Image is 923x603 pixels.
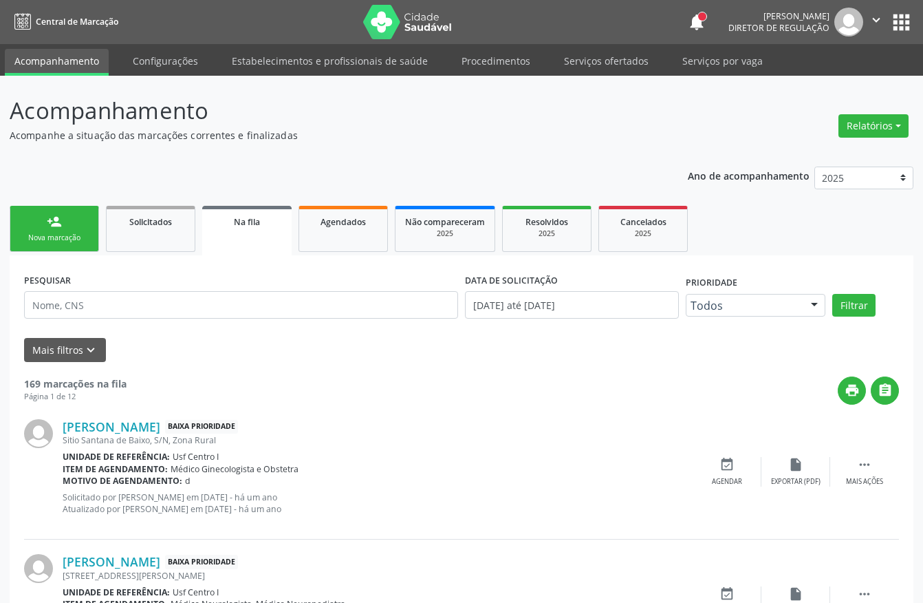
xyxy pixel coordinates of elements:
[691,299,798,313] span: Todos
[123,49,208,73] a: Configurações
[321,216,366,228] span: Agendados
[24,270,71,291] label: PESQUISAR
[465,291,679,319] input: Selecione um intervalo
[63,570,693,582] div: [STREET_ADDRESS][PERSON_NAME]
[24,391,127,403] div: Página 1 de 12
[857,457,872,472] i: 
[129,216,172,228] span: Solicitados
[465,270,558,291] label: DATA DE SOLICITAÇÃO
[185,475,191,487] span: d
[171,463,298,475] span: Médico Ginecologista e Obstetra
[788,457,803,472] i: insert_drive_file
[554,49,658,73] a: Serviços ofertados
[63,554,160,569] a: [PERSON_NAME]
[10,10,118,33] a: Central de Marcação
[63,434,693,446] div: Sitio Santana de Baixo, S/N, Zona Rural
[63,475,182,487] b: Motivo de agendamento:
[609,229,677,239] div: 2025
[173,586,219,598] span: Usf Centro I
[771,477,821,487] div: Exportar (PDF)
[20,233,89,243] div: Nova marcação
[47,214,62,229] div: person_add
[834,8,863,36] img: img
[687,12,706,32] button: notifications
[878,383,893,398] i: 
[10,128,642,142] p: Acompanhe a situação das marcações correntes e finalizadas
[673,49,772,73] a: Serviços por vaga
[24,554,53,583] img: img
[24,291,458,319] input: Nome, CNS
[719,457,735,472] i: event_available
[620,216,666,228] span: Cancelados
[845,383,860,398] i: print
[63,586,170,598] b: Unidade de referência:
[63,451,170,463] b: Unidade de referência:
[525,216,568,228] span: Resolvidos
[889,10,913,34] button: apps
[871,377,899,405] button: 
[869,12,884,28] i: 
[688,167,810,184] p: Ano de acompanhamento
[857,586,872,602] i: 
[63,463,168,475] b: Item de agendamento:
[24,338,106,362] button: Mais filtroskeyboard_arrow_down
[846,477,883,487] div: Mais ações
[728,22,829,34] span: Diretor de regulação
[728,10,829,22] div: [PERSON_NAME]
[832,294,876,317] button: Filtrar
[838,114,909,138] button: Relatórios
[63,419,160,434] a: [PERSON_NAME]
[24,377,127,390] strong: 169 marcações na fila
[63,491,693,515] p: Solicitado por [PERSON_NAME] em [DATE] - há um ano Atualizado por [PERSON_NAME] em [DATE] - há um...
[788,586,803,602] i: insert_drive_file
[719,586,735,602] i: event_available
[165,555,238,569] span: Baixa Prioridade
[83,343,98,358] i: keyboard_arrow_down
[222,49,437,73] a: Estabelecimentos e profissionais de saúde
[36,16,118,28] span: Central de Marcação
[512,229,581,239] div: 2025
[5,49,109,76] a: Acompanhamento
[173,451,219,463] span: Usf Centro I
[863,8,889,36] button: 
[838,377,866,405] button: print
[452,49,540,73] a: Procedimentos
[234,216,260,228] span: Na fila
[24,419,53,448] img: img
[405,216,485,228] span: Não compareceram
[405,229,485,239] div: 2025
[165,420,238,434] span: Baixa Prioridade
[712,477,742,487] div: Agendar
[686,273,737,294] label: Prioridade
[10,94,642,128] p: Acompanhamento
